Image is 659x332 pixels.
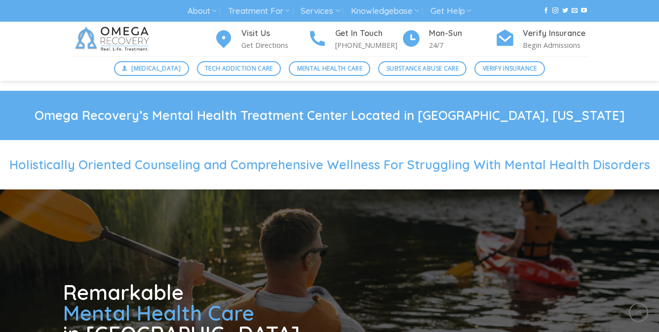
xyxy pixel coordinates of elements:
a: Follow on Instagram [552,7,558,14]
p: 24/7 [429,39,495,51]
a: Follow on Twitter [562,7,568,14]
a: About [188,2,217,20]
a: Follow on YouTube [581,7,587,14]
h4: Mon-Sun [429,27,495,40]
a: Services [301,2,340,20]
h4: Get In Touch [335,27,401,40]
a: Follow on Facebook [543,7,549,14]
h4: Visit Us [241,27,308,40]
a: Get Help [430,2,471,20]
p: Get Directions [241,39,308,51]
a: Knowledgebase [351,2,419,20]
a: Substance Abuse Care [378,61,466,76]
a: Go to top [629,303,648,322]
h4: Verify Insurance [523,27,589,40]
span: [MEDICAL_DATA] [131,64,181,73]
p: [PHONE_NUMBER] [335,39,401,51]
p: Begin Admissions [523,39,589,51]
img: Omega Recovery [71,22,157,56]
a: Mental Health Care [289,61,370,76]
a: Visit Us Get Directions [214,27,308,51]
a: Verify Insurance [474,61,545,76]
span: Mental Health Care [297,64,362,73]
span: Mental Health Care [63,300,254,326]
a: Send us an email [572,7,578,14]
span: Substance Abuse Care [387,64,459,73]
a: Treatment For [228,2,290,20]
a: Verify Insurance Begin Admissions [495,27,589,51]
span: Tech Addiction Care [205,64,273,73]
span: Holistically Oriented Counseling and Comprehensive Wellness For Struggling With Mental Health Dis... [9,157,650,172]
a: [MEDICAL_DATA] [114,61,189,76]
a: Get In Touch [PHONE_NUMBER] [308,27,401,51]
a: Tech Addiction Care [197,61,281,76]
span: Verify Insurance [483,64,537,73]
